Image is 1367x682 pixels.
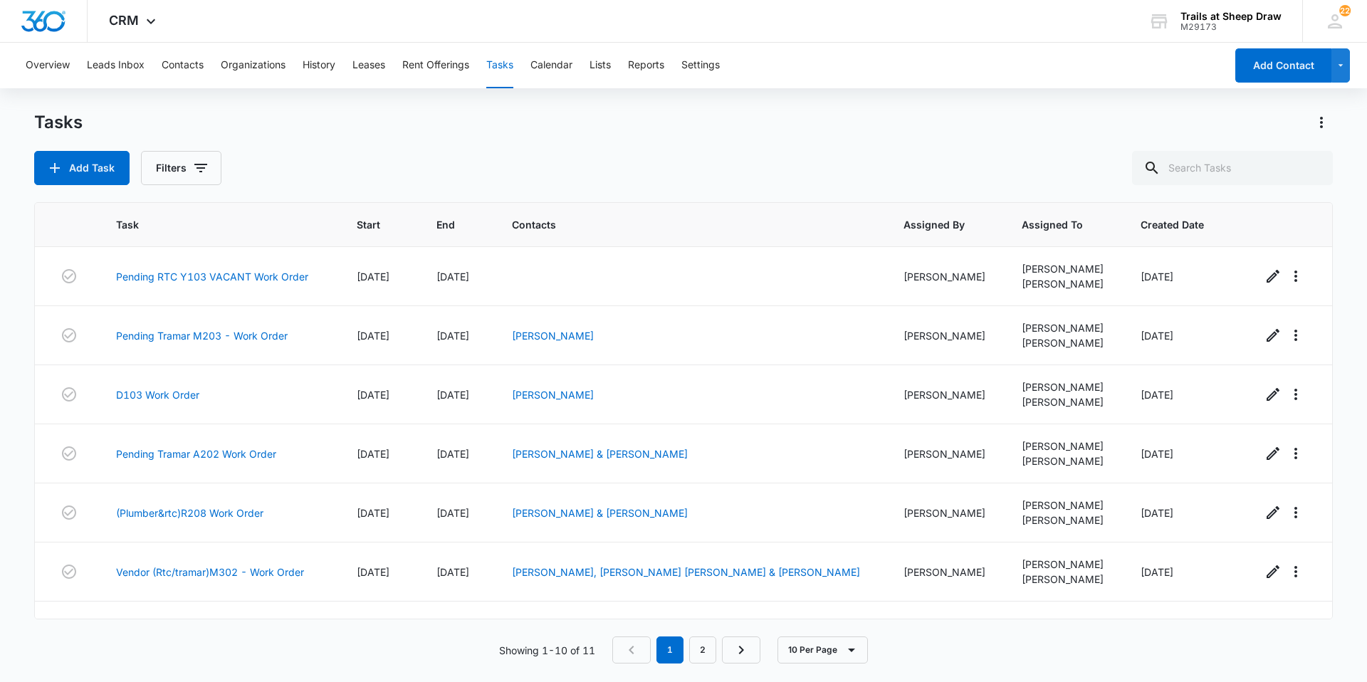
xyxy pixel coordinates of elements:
span: [DATE] [1141,389,1173,401]
h1: Tasks [34,112,83,133]
span: [DATE] [1141,330,1173,342]
div: [PERSON_NAME] [1022,379,1106,394]
span: Assigned To [1022,217,1086,232]
nav: Pagination [612,636,760,663]
span: End [436,217,456,232]
a: Vendor (Rtc/tramar)M302 - Work Order [116,565,304,579]
p: Showing 1-10 of 11 [499,643,595,658]
a: Pending Tramar A202 Work Order [116,446,276,461]
div: [PERSON_NAME] [1022,557,1106,572]
div: [PERSON_NAME] [904,565,988,579]
span: [DATE] [357,507,389,519]
span: [DATE] [357,330,389,342]
button: Add Contact [1235,48,1331,83]
button: Settings [681,43,720,88]
em: 1 [656,636,683,663]
div: [PERSON_NAME] [1022,453,1106,468]
div: account name [1180,11,1282,22]
span: [DATE] [1141,566,1173,578]
span: [DATE] [357,448,389,460]
input: Search Tasks [1132,151,1333,185]
div: [PERSON_NAME] [1022,439,1106,453]
span: [DATE] [1141,448,1173,460]
div: [PERSON_NAME] [904,328,988,343]
span: [DATE] [1141,271,1173,283]
span: [DATE] [436,389,469,401]
span: Start [357,217,382,232]
span: [DATE] [436,448,469,460]
button: Tasks [486,43,513,88]
button: Reports [628,43,664,88]
button: Leases [352,43,385,88]
button: History [303,43,335,88]
a: D103 Work Order [116,387,199,402]
a: [PERSON_NAME] [512,389,594,401]
span: Created Date [1141,217,1207,232]
div: [PERSON_NAME] [1022,276,1106,291]
div: [PERSON_NAME] [1022,320,1106,335]
span: [DATE] [436,507,469,519]
button: Rent Offerings [402,43,469,88]
button: 10 Per Page [777,636,868,663]
a: Pending RTC Y103 VACANT Work Order [116,269,308,284]
button: Organizations [221,43,286,88]
div: [PERSON_NAME] [904,269,988,284]
a: (Plumber&rtc)R208 Work Order [116,505,263,520]
span: [DATE] [357,389,389,401]
div: [PERSON_NAME] [1022,616,1106,631]
div: account id [1180,22,1282,32]
button: Calendar [530,43,572,88]
span: [DATE] [1141,507,1173,519]
div: [PERSON_NAME] [1022,335,1106,350]
button: Filters [141,151,221,185]
span: [DATE] [436,271,469,283]
button: Actions [1310,111,1333,134]
button: Overview [26,43,70,88]
button: Leads Inbox [87,43,145,88]
a: Next Page [722,636,760,663]
div: [PERSON_NAME] [1022,261,1106,276]
button: Add Task [34,151,130,185]
span: Assigned By [904,217,968,232]
span: 22 [1339,5,1351,16]
button: Lists [590,43,611,88]
span: Contacts [512,217,849,232]
a: Page 2 [689,636,716,663]
a: [PERSON_NAME] & [PERSON_NAME] [512,507,688,519]
span: [DATE] [357,566,389,578]
div: [PERSON_NAME] [1022,513,1106,528]
span: [DATE] [357,271,389,283]
div: [PERSON_NAME] [904,446,988,461]
a: [PERSON_NAME] & [PERSON_NAME] [512,448,688,460]
span: CRM [109,13,139,28]
div: [PERSON_NAME] [904,505,988,520]
div: [PERSON_NAME] [1022,572,1106,587]
button: Contacts [162,43,204,88]
a: [PERSON_NAME], [PERSON_NAME] [PERSON_NAME] & [PERSON_NAME] [512,566,860,578]
a: Pending Tramar M203 - Work Order [116,328,288,343]
div: notifications count [1339,5,1351,16]
span: [DATE] [436,566,469,578]
span: [DATE] [436,330,469,342]
div: [PERSON_NAME] [1022,498,1106,513]
div: [PERSON_NAME] [904,387,988,402]
span: Task [116,217,302,232]
a: [PERSON_NAME] [512,330,594,342]
div: [PERSON_NAME] [1022,394,1106,409]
